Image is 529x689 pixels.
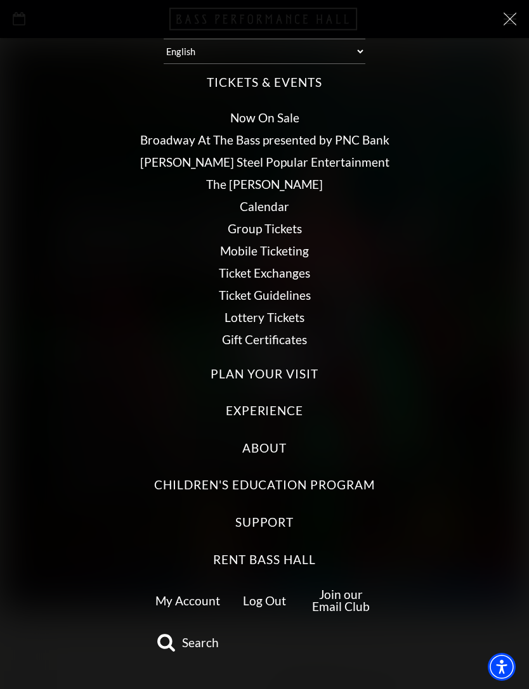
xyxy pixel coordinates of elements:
select: Select: [164,39,365,64]
label: Children's Education Program [154,477,375,494]
a: Now On Sale [230,110,299,125]
a: search [150,633,226,652]
a: Calendar [240,199,289,214]
label: Rent Bass Hall [213,551,315,569]
a: Log Out [243,593,286,608]
a: Gift Certificates [222,332,307,347]
a: Lottery Tickets [225,310,304,325]
a: Group Tickets [228,221,302,236]
label: About [242,440,287,457]
div: Accessibility Menu [488,653,516,681]
a: [PERSON_NAME] Steel Popular Entertainment [140,155,389,169]
a: The [PERSON_NAME] [206,177,323,191]
label: Tickets & Events [207,74,322,91]
label: Plan Your Visit [211,366,318,383]
a: My Account [155,593,220,608]
a: Broadway At The Bass presented by PNC Bank [140,132,389,147]
span: Search [182,636,219,648]
a: Ticket Exchanges [219,266,310,280]
label: Support [235,514,294,531]
a: Ticket Guidelines [219,288,311,302]
label: Experience [226,402,304,420]
a: Mobile Ticketing [220,243,309,258]
a: Join our Email Club [312,587,370,614]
